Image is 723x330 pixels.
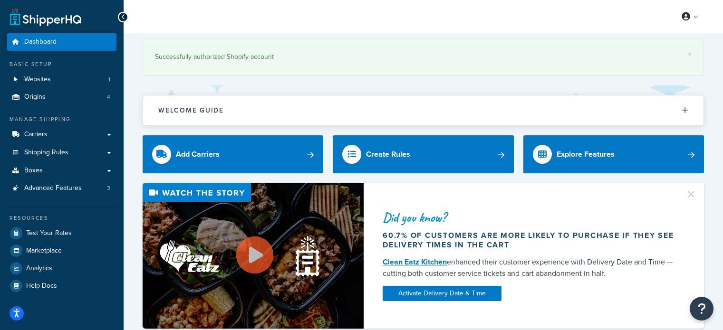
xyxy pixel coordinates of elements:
div: Successfully authorized Shopify account [155,50,692,64]
a: Carriers [7,126,116,143]
a: Analytics [7,260,116,277]
div: enhanced their customer experience with Delivery Date and Time — cutting both customer service ti... [383,256,678,279]
div: Manage Shipping [7,115,116,123]
span: Test Your Rates [26,229,72,237]
h2: Welcome Guide [158,107,224,114]
a: × [688,50,692,58]
a: Dashboard [7,33,116,51]
li: Websites [7,71,116,88]
a: Help Docs [7,277,116,294]
span: Marketplace [26,247,62,255]
div: Explore Features [557,148,615,161]
a: Shipping Rules [7,144,116,161]
li: Origins [7,88,116,106]
span: Websites [24,75,51,84]
button: Open Resource Center [690,297,713,321]
a: Add Carriers [143,135,323,173]
div: Resources [7,214,116,222]
a: Boxes [7,162,116,179]
img: Video thumbnail [143,183,364,329]
span: Boxes [24,167,43,175]
a: Marketplace [7,242,116,259]
div: 60.7% of customers are more likely to purchase if they see delivery times in the cart [383,231,678,250]
div: Did you know? [383,211,678,224]
div: Create Rules [366,148,410,161]
span: 1 [108,75,110,84]
a: Create Rules [333,135,513,173]
span: Shipping Rules [24,149,68,157]
span: Carriers [24,131,48,139]
span: Dashboard [24,38,57,46]
span: Advanced Features [24,184,82,192]
a: Test Your Rates [7,225,116,242]
a: Advanced Features3 [7,179,116,197]
div: Basic Setup [7,60,116,68]
span: Help Docs [26,282,57,290]
a: Activate Delivery Date & Time [383,286,501,301]
button: Welcome Guide [143,95,704,125]
div: Add Carriers [176,148,220,161]
a: Origins4 [7,88,116,106]
a: Clean Eatz Kitchen [383,256,447,267]
a: Websites1 [7,71,116,88]
span: 3 [107,184,110,192]
a: Explore Features [523,135,704,173]
li: Advanced Features [7,179,116,197]
span: Origins [24,93,46,101]
span: 4 [107,93,110,101]
span: Analytics [26,264,52,273]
